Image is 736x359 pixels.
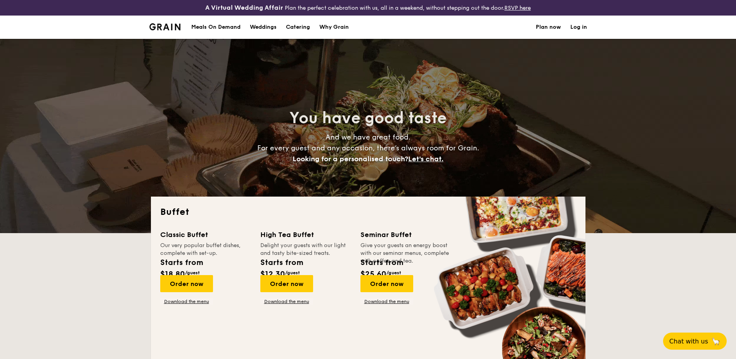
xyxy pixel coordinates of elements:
[360,242,451,251] div: Give your guests an energy boost with our seminar menus, complete with coffee and tea.
[245,16,281,39] a: Weddings
[205,3,283,12] h4: A Virtual Wedding Affair
[160,270,185,279] span: $18.80
[187,16,245,39] a: Meals On Demand
[160,229,251,240] div: Classic Buffet
[711,337,720,346] span: 🦙
[260,229,351,240] div: High Tea Buffet
[160,298,213,305] a: Download the menu
[160,257,203,268] div: Starts from
[281,16,315,39] a: Catering
[504,5,531,11] a: RSVP here
[386,270,401,275] span: /guest
[257,133,479,163] span: And we have great food. For every guest and any occasion, there’s always room for Grain.
[360,275,413,292] div: Order now
[285,270,300,275] span: /guest
[286,16,310,39] h1: Catering
[191,16,241,39] div: Meals On Demand
[289,109,447,127] span: You have good taste
[149,23,181,30] img: Grain
[160,242,251,251] div: Our very popular buffet dishes, complete with set-up.
[315,16,353,39] a: Why Grain
[250,16,277,39] div: Weddings
[260,275,313,292] div: Order now
[360,270,386,279] span: $25.60
[260,242,351,251] div: Delight your guests with our light and tasty bite-sized treats.
[360,229,451,240] div: Seminar Buffet
[663,333,727,350] button: Chat with us🦙
[293,155,408,163] span: Looking for a personalised touch?
[160,206,576,218] h2: Buffet
[669,338,708,345] span: Chat with us
[570,16,587,39] a: Log in
[160,275,213,292] div: Order now
[319,16,349,39] div: Why Grain
[145,3,592,12] div: Plan the perfect celebration with us, all in a weekend, without stepping out the door.
[260,298,313,305] a: Download the menu
[408,155,443,163] span: Let's chat.
[149,23,181,30] a: Logotype
[360,298,413,305] a: Download the menu
[536,16,561,39] a: Plan now
[260,257,303,268] div: Starts from
[260,270,285,279] span: $12.30
[185,270,200,275] span: /guest
[360,257,403,268] div: Starts from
